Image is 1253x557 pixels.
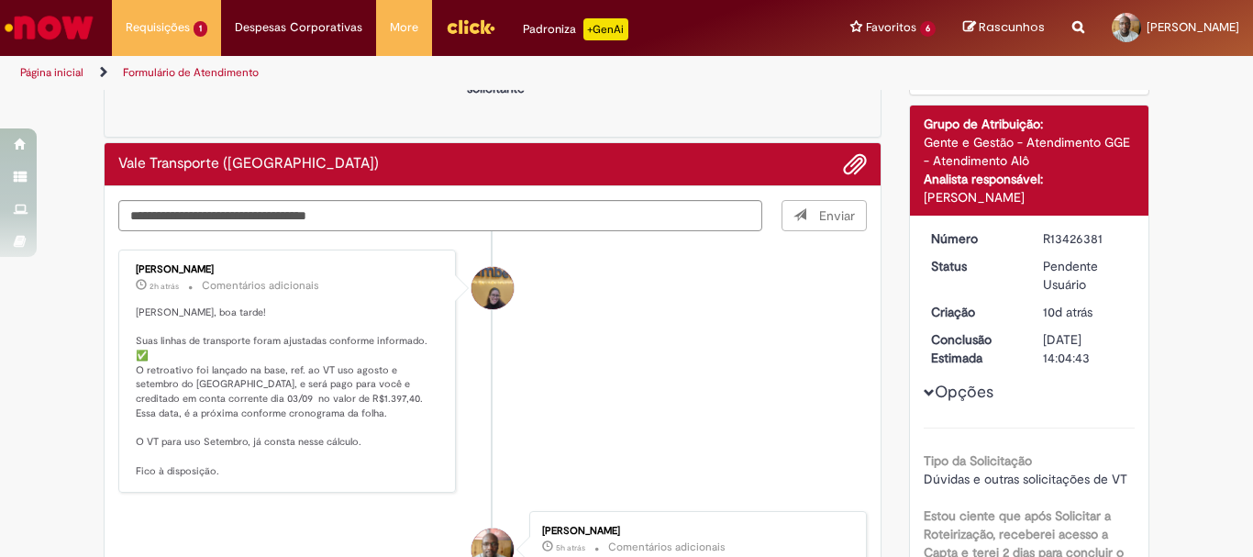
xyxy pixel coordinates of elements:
dt: Status [917,257,1030,275]
div: [PERSON_NAME] [136,264,441,275]
div: Padroniza [523,18,628,40]
div: Analista responsável: [924,170,1136,188]
span: Requisições [126,18,190,37]
a: Página inicial [20,65,83,80]
div: Gente e Gestão - Atendimento GGE - Atendimento Alô [924,133,1136,170]
span: 5h atrás [556,542,585,553]
span: Dúvidas e outras solicitações de VT [924,471,1127,487]
div: 18/08/2025 18:35:48 [1043,303,1128,321]
time: 18/08/2025 18:35:48 [1043,304,1092,320]
small: Comentários adicionais [202,278,319,294]
span: More [390,18,418,37]
span: 10d atrás [1043,304,1092,320]
dt: Conclusão Estimada [917,330,1030,367]
span: Rascunhos [979,18,1045,36]
span: 1 [194,21,207,37]
div: [DATE] 14:04:43 [1043,330,1128,367]
button: Adicionar anexos [843,152,867,176]
span: 2h atrás [150,281,179,292]
span: 6 [920,21,936,37]
textarea: Digite sua mensagem aqui... [118,200,762,231]
div: Amanda De Campos Gomes Do Nascimento [471,267,514,309]
span: Despesas Corporativas [235,18,362,37]
dt: Criação [917,303,1030,321]
small: Comentários adicionais [608,540,726,555]
p: +GenAi [583,18,628,40]
a: Rascunhos [963,19,1045,37]
div: [PERSON_NAME] [542,526,848,537]
ul: Trilhas de página [14,56,822,90]
span: [PERSON_NAME] [1147,19,1239,35]
a: Formulário de Atendimento [123,65,259,80]
dt: Número [917,229,1030,248]
b: Tipo da Solicitação [924,452,1032,469]
div: Pendente Usuário [1043,257,1128,294]
time: 28/08/2025 12:23:17 [556,542,585,553]
h2: Vale Transporte (VT) Histórico de tíquete [118,156,379,173]
time: 28/08/2025 15:04:05 [150,281,179,292]
p: [PERSON_NAME], boa tarde! Suas linhas de transporte foram ajustadas conforme informado. ✅ O retro... [136,306,441,478]
div: R13426381 [1043,229,1128,248]
div: Grupo de Atribuição: [924,115,1136,133]
img: ServiceNow [2,9,96,46]
div: [PERSON_NAME] [924,188,1136,206]
img: click_logo_yellow_360x200.png [446,13,495,40]
span: Favoritos [866,18,916,37]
